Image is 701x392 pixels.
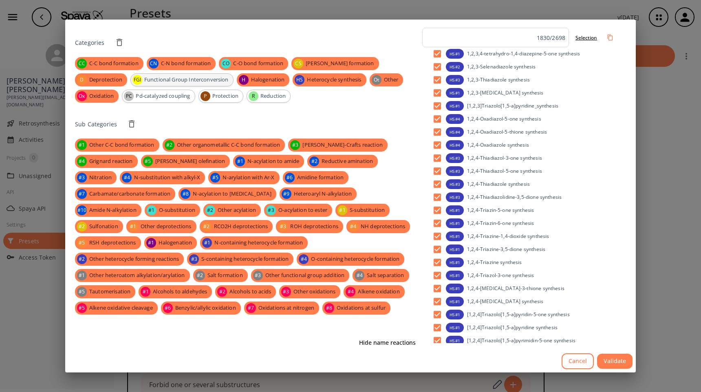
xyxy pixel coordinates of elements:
div: #4Grignard reaction [75,155,138,168]
div: CO [221,59,231,68]
div: #4 [77,156,87,166]
div: HS [446,323,464,333]
span: 1,2,4-Oxadiazol-5-thione synthesis [467,129,547,136]
div: #3O-acylation to ester [264,204,332,217]
div: #3 [290,140,300,150]
div: #3ROH deprotections [276,220,343,233]
span: Grignard reaction [84,157,138,165]
p: #1 [454,338,460,344]
button: Selection [572,31,600,44]
div: #3 [189,254,199,264]
span: Tautomerisation [84,288,135,296]
div: #2 [195,271,205,280]
span: Other acylation [213,206,261,214]
div: #1 [146,238,156,248]
span: 1,2,4-Thiadiazol-5-one synthesis [467,168,542,175]
div: HS#31,2,3-Thiadiazole synthesis [422,73,626,86]
div: #3Other functional group addition [251,269,350,282]
div: #9Heteroaryl N-alkylation [280,187,357,200]
span: O-acylation to ester [273,206,332,214]
div: HSHeterocycle synthesis [293,73,366,86]
div: #10Amide N-alkylation [75,204,141,217]
div: #2Other organometallic C-C bond formation [163,139,285,152]
span: [PERSON_NAME] olefination [150,157,230,165]
p: #3 [454,194,460,200]
p: #3 [454,181,460,187]
button: Cancel [562,353,594,369]
span: Alcohols to acids [225,288,276,296]
span: Functional Group Interconversion [140,76,233,84]
span: Oxidations at sulfur [332,304,390,312]
div: DDeprotection [75,73,127,86]
div: HS [446,127,464,137]
span: Salt separation [362,271,409,280]
span: Oxidation [84,92,119,100]
div: #2 [205,205,215,215]
div: HS [446,218,464,228]
div: HS#1[1,2,4]Triazolo[1,5-a]pyrimidin-5-one synthesis [422,334,626,347]
p: #1 [454,325,460,331]
div: #4Alkene oxidation [344,285,404,298]
div: #7 [77,189,87,199]
div: HS#31,2,4-Thiadiazol-3-one synthesis [422,152,626,165]
span: N-substitution with alkyl-X [129,174,205,182]
span: 1,2,4-Thiadiazolidine-3,5-dione synthesis [467,194,562,201]
div: #1 [128,222,138,231]
span: 1,2,4-Triazin-5-one synthesis [467,207,534,214]
p: #1 [454,286,460,292]
p: #1 [454,260,460,266]
div: R [249,91,258,101]
div: #5N-arylation with Ar-X [208,171,279,184]
div: #2 [217,287,227,297]
div: HS [446,153,464,163]
div: HS [446,192,464,202]
p: #2 [454,64,460,70]
div: D [77,75,87,85]
div: #4O-containing heterocycle formation [297,253,404,266]
span: N-acylation to [MEDICAL_DATA] [188,190,276,198]
div: #4 [122,173,132,183]
div: OxOxidation [75,90,119,103]
div: #4 [348,222,358,231]
div: #5 [77,287,87,297]
div: #3Nitration [75,171,117,184]
span: Nitration [84,174,117,182]
div: HS [446,140,464,150]
div: #1 [202,238,212,248]
div: HS#11,2,4-Triazol-3-one synthesis [422,269,626,282]
span: Amidine formation [292,174,349,182]
div: #8N-acylation to [MEDICAL_DATA] [179,187,276,200]
div: #7Oxidations at nitrogen [244,302,319,315]
div: HS [446,88,464,98]
span: Oxidations at nitrogen [254,304,319,312]
div: HS [446,310,464,319]
div: PProtection [198,90,244,103]
span: Categories [75,39,105,46]
div: #6 [285,173,295,183]
div: HS#41,2,4-Oxadiazole synthesis [422,139,626,152]
span: 1,2,4-[MEDICAL_DATA] synthesis [467,298,544,305]
button: Hide name reactions [356,335,419,350]
div: #1Other deprotections [126,220,196,233]
p: #4 [454,129,460,135]
div: #8Oxidations at sulfur [322,302,390,315]
div: CS[PERSON_NAME] formation [291,57,379,70]
div: #1 [141,287,150,297]
div: CS [293,59,303,68]
div: #6Benzylic/allylic oxidation [161,302,241,315]
div: #5Alkene oxidative cleavage [75,302,158,315]
div: CN [149,59,159,68]
div: HS [446,244,464,254]
div: #1Halogenation [144,236,197,249]
div: #1 [147,205,157,215]
div: P [201,91,210,101]
span: RSH deprotections [84,239,141,247]
div: #1Other C-C bond formation [75,139,159,152]
div: #4 [299,254,309,264]
span: O-substitution [154,206,200,214]
div: #2Other acylation [203,204,261,217]
div: #1 [77,140,87,150]
div: #4 [346,287,355,297]
p: #4 [454,116,460,122]
span: Other [379,76,403,84]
